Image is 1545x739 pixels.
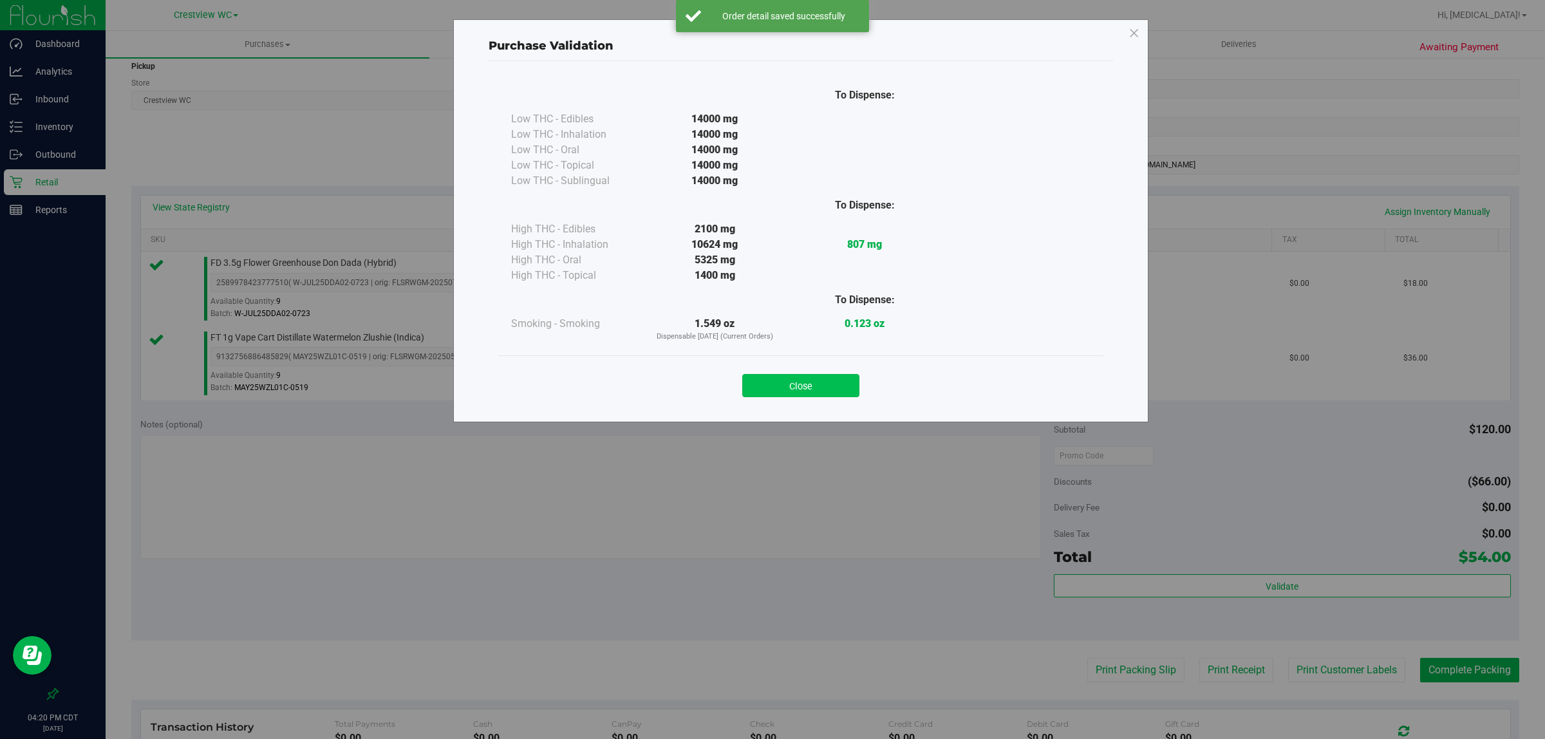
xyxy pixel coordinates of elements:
[511,127,640,142] div: Low THC - Inhalation
[640,127,790,142] div: 14000 mg
[640,158,790,173] div: 14000 mg
[511,268,640,283] div: High THC - Topical
[511,252,640,268] div: High THC - Oral
[640,237,790,252] div: 10624 mg
[640,173,790,189] div: 14000 mg
[511,221,640,237] div: High THC - Edibles
[640,221,790,237] div: 2100 mg
[511,111,640,127] div: Low THC - Edibles
[511,158,640,173] div: Low THC - Topical
[708,10,859,23] div: Order detail saved successfully
[511,316,640,332] div: Smoking - Smoking
[640,332,790,342] p: Dispensable [DATE] (Current Orders)
[13,636,51,675] iframe: Resource center
[845,317,885,330] strong: 0.123 oz
[511,173,640,189] div: Low THC - Sublingual
[640,142,790,158] div: 14000 mg
[847,238,882,250] strong: 807 mg
[640,268,790,283] div: 1400 mg
[511,237,640,252] div: High THC - Inhalation
[790,292,940,308] div: To Dispense:
[742,374,859,397] button: Close
[640,111,790,127] div: 14000 mg
[640,252,790,268] div: 5325 mg
[790,88,940,103] div: To Dispense:
[511,142,640,158] div: Low THC - Oral
[640,316,790,342] div: 1.549 oz
[790,198,940,213] div: To Dispense:
[489,39,613,53] span: Purchase Validation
